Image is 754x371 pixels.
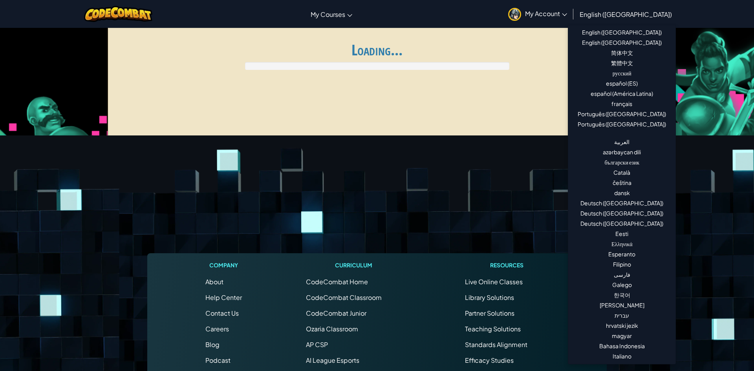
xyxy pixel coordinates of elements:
a: hrvatski jezik [568,320,675,331]
a: Bahasa Indonesia [568,341,675,351]
a: Deutsch ([GEOGRAPHIC_DATA]) [568,208,675,218]
a: AP CSP [306,340,328,349]
a: English ([GEOGRAPHIC_DATA]) [576,4,676,25]
a: Standards Alignment [465,340,527,349]
h1: Company [205,261,242,269]
a: فارسی [568,269,675,280]
a: English ([GEOGRAPHIC_DATA]) [568,27,675,37]
a: العربية [568,137,675,147]
a: français [568,99,675,109]
a: 한국어 [568,290,675,300]
img: avatar [508,8,521,21]
a: Ozaria Classroom [306,325,358,333]
a: [PERSON_NAME] [568,300,675,310]
a: Careers [205,325,229,333]
a: My Courses [307,4,356,25]
a: Ελληνικά [568,239,675,249]
a: Català [568,167,675,177]
a: Partner Solutions [465,309,514,317]
a: Teaching Solutions [465,325,521,333]
a: Esperanto [568,249,675,259]
a: 繁體中文 [568,58,675,68]
a: magyar [568,331,675,341]
span: Contact Us [205,309,239,317]
a: Português ([GEOGRAPHIC_DATA]) [568,119,675,129]
h1: Resources [465,261,549,269]
span: English ([GEOGRAPHIC_DATA]) [580,10,672,18]
a: čeština [568,177,675,188]
a: Help Center [205,293,242,302]
span: My Courses [311,10,345,18]
a: български език [568,157,675,167]
a: azərbaycan dili [568,147,675,157]
a: CodeCombat Junior [306,309,366,317]
a: Português ([GEOGRAPHIC_DATA]) [568,109,675,119]
h1: Curriculum [306,261,401,269]
a: Live Online Classes [465,278,523,286]
a: My Account [504,2,571,26]
a: English ([GEOGRAPHIC_DATA]) [568,37,675,48]
a: español (ES) [568,78,675,88]
a: Library Solutions [465,293,514,302]
a: русский [568,68,675,78]
a: AI League Esports [306,356,359,364]
h1: Loading... [113,42,641,58]
a: Blog [205,340,220,349]
a: Deutsch ([GEOGRAPHIC_DATA]) [568,218,675,228]
a: Italiano [568,351,675,361]
a: español (América Latina) [568,88,675,99]
a: עברית [568,310,675,320]
a: Filipino [568,259,675,269]
a: CodeCombat Classroom [306,293,382,302]
a: dansk [568,188,675,198]
span: CodeCombat Home [306,278,368,286]
a: Eesti [568,228,675,239]
span: My Account [525,9,567,18]
a: Efficacy Studies [465,356,514,364]
a: About [205,278,223,286]
a: 简体中文 [568,48,675,58]
a: Galego [568,280,675,290]
a: Podcast [205,356,231,364]
img: CodeCombat logo [84,6,153,22]
a: Deutsch ([GEOGRAPHIC_DATA]) [568,198,675,208]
